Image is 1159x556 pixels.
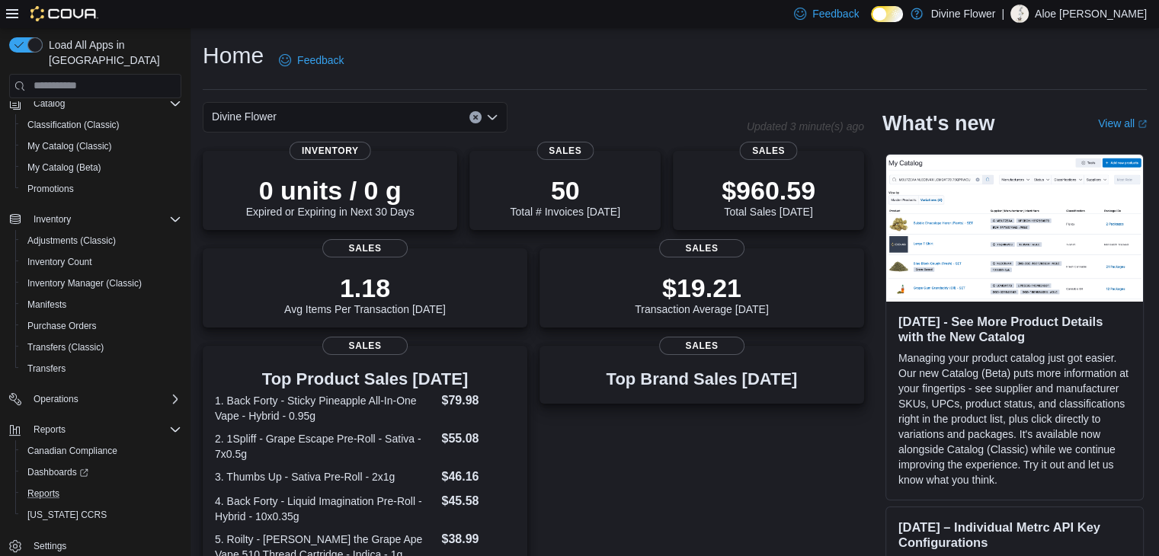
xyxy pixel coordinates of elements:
[290,142,371,160] span: Inventory
[21,274,181,292] span: Inventory Manager (Classic)
[871,22,872,23] span: Dark Mode
[27,299,66,311] span: Manifests
[441,492,514,510] dd: $45.58
[273,45,350,75] a: Feedback
[27,509,107,521] span: [US_STATE] CCRS
[27,277,142,289] span: Inventory Manager (Classic)
[15,504,187,526] button: [US_STATE] CCRS
[812,6,859,21] span: Feedback
[930,5,995,23] p: Divine Flower
[441,530,514,548] dd: $38.99
[15,483,187,504] button: Reports
[27,183,74,195] span: Promotions
[21,317,103,335] a: Purchase Orders
[246,175,415,218] div: Expired or Expiring in Next 30 Days
[1138,120,1147,129] svg: External link
[21,137,118,155] a: My Catalog (Classic)
[27,363,66,375] span: Transfers
[322,239,408,257] span: Sales
[27,390,181,408] span: Operations
[441,430,514,448] dd: $55.08
[27,235,116,247] span: Adjustments (Classic)
[34,213,71,225] span: Inventory
[15,273,187,294] button: Inventory Manager (Classic)
[27,94,181,113] span: Catalog
[30,6,98,21] img: Cova
[27,210,77,228] button: Inventory
[21,116,126,134] a: Classification (Classic)
[15,251,187,273] button: Inventory Count
[27,487,59,500] span: Reports
[27,140,112,152] span: My Catalog (Classic)
[215,431,435,462] dt: 2. 1Spliff - Grape Escape Pre-Roll - Sativa - 7x0.5g
[15,178,187,200] button: Promotions
[21,338,110,356] a: Transfers (Classic)
[21,442,123,460] a: Canadian Compliance
[21,484,181,503] span: Reports
[27,537,72,555] a: Settings
[15,114,187,136] button: Classification (Classic)
[15,230,187,251] button: Adjustments (Classic)
[510,175,620,218] div: Total # Invoices [DATE]
[21,158,107,177] a: My Catalog (Beta)
[27,210,181,228] span: Inventory
[21,463,94,481] a: Dashboards
[43,37,181,68] span: Load All Apps in [GEOGRAPHIC_DATA]
[21,137,181,155] span: My Catalog (Classic)
[469,111,482,123] button: Clear input
[607,370,798,388] h3: Top Brand Sales [DATE]
[871,6,903,22] input: Dark Mode
[1010,5,1029,23] div: Aloe Samuels
[21,359,72,378] a: Transfers
[510,175,620,206] p: 50
[15,358,187,379] button: Transfers
[27,94,71,113] button: Catalog
[215,393,435,423] dt: 1. Back Forty - Sticky Pineapple All-In-One Vape - Hybrid - 0.95g
[441,391,514,410] dd: $79.98
[15,337,187,358] button: Transfers (Classic)
[21,359,181,378] span: Transfers
[322,337,408,355] span: Sales
[536,142,594,160] span: Sales
[34,97,65,110] span: Catalog
[635,273,769,303] p: $19.21
[27,341,104,353] span: Transfers (Classic)
[21,296,181,314] span: Manifests
[27,466,88,478] span: Dashboards
[659,337,744,355] span: Sales
[21,116,181,134] span: Classification (Classic)
[21,296,72,314] a: Manifests
[215,469,435,484] dt: 3. Thumbs Up - Sativa Pre-Roll - 2x1g
[21,317,181,335] span: Purchase Orders
[215,494,435,524] dt: 4. Back Forty - Liquid Imagination Pre-Roll - Hybrid - 10x0.35g
[34,540,66,552] span: Settings
[27,536,181,555] span: Settings
[15,157,187,178] button: My Catalog (Beta)
[21,158,181,177] span: My Catalog (Beta)
[1035,5,1147,23] p: Aloe [PERSON_NAME]
[898,519,1131,550] h3: [DATE] – Individual Metrc API Key Configurations
[21,274,148,292] a: Inventory Manager (Classic)
[297,53,344,68] span: Feedback
[898,350,1131,487] p: Managing your product catalog just got easier. Our new Catalog (Beta) puts more information at yo...
[27,256,92,268] span: Inventory Count
[284,273,446,303] p: 1.18
[21,253,181,271] span: Inventory Count
[34,393,78,405] span: Operations
[659,239,744,257] span: Sales
[15,462,187,483] a: Dashboards
[21,180,181,198] span: Promotions
[27,445,117,457] span: Canadian Compliance
[15,136,187,157] button: My Catalog (Classic)
[21,253,98,271] a: Inventory Count
[15,440,187,462] button: Canadian Compliance
[21,506,113,524] a: [US_STATE] CCRS
[215,370,515,388] h3: Top Product Sales [DATE]
[212,107,277,126] span: Divine Flower
[21,506,181,524] span: Washington CCRS
[21,180,80,198] a: Promotions
[27,119,120,131] span: Classification (Classic)
[898,314,1131,344] h3: [DATE] - See More Product Details with the New Catalog
[15,294,187,315] button: Manifests
[203,40,264,71] h1: Home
